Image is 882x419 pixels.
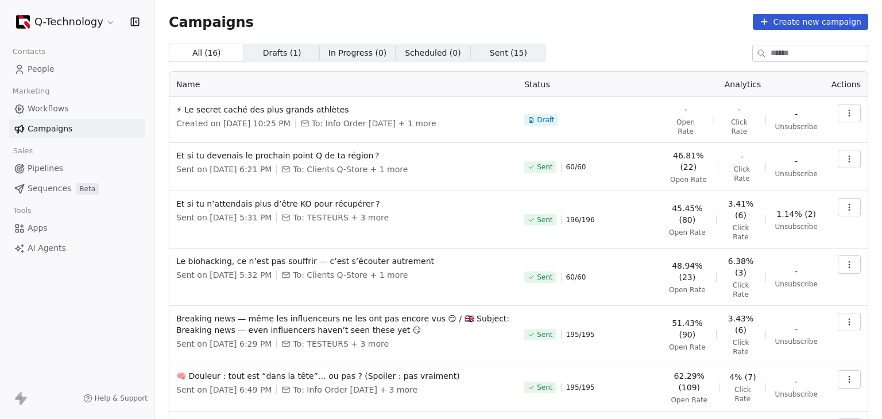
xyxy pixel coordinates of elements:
span: 60 / 60 [566,162,586,172]
span: Unsubscribe [775,337,818,346]
span: Unsubscribe [775,222,818,231]
span: Marketing [7,83,55,100]
span: Help & Support [95,394,148,403]
span: Draft [537,115,554,125]
a: SequencesBeta [9,179,145,198]
span: 3.41% (6) [725,198,756,221]
span: 46.81% (22) [668,150,709,173]
span: - [795,266,798,277]
span: 195 / 195 [566,383,595,392]
span: Sent ( 15 ) [490,47,527,59]
span: 6.38% (3) [725,255,756,278]
span: AI Agents [28,242,66,254]
span: Sent on [DATE] 6:29 PM [176,338,272,350]
span: Sent on [DATE] 6:49 PM [176,384,272,395]
span: Et si tu n’attendais plus d’être KO pour récupérer ? [176,198,510,209]
span: To: Clients Q-Store + 1 more [293,269,408,281]
span: Drafts ( 1 ) [263,47,301,59]
span: Open Rate [669,228,706,237]
img: Q-One_Noir-Grand.png [16,15,30,29]
span: In Progress ( 0 ) [328,47,387,59]
span: 62.29% (109) [668,370,710,393]
span: Sent [537,273,552,282]
span: Click Rate [729,385,756,404]
span: Campaigns [28,123,72,135]
span: 4% (7) [729,371,756,383]
span: To: TESTEURS + 3 more [293,212,389,223]
a: AI Agents [9,239,145,258]
span: Sent [537,383,552,392]
span: 🧠 Douleur : tout est “dans la tête”… ou pas ? (Spoiler : pas vraiment) [176,370,510,382]
span: - [795,376,798,387]
span: Click Rate [725,223,756,242]
span: Open Rate [669,285,706,294]
span: To: Info Order May 25 + 3 more [293,384,417,395]
span: Et si tu devenais le prochain point Q de ta région ? [176,150,510,161]
span: - [795,323,798,335]
span: People [28,63,55,75]
span: Sent [537,330,552,339]
span: Apps [28,222,48,234]
span: Click Rate [728,165,756,183]
span: Sent on [DATE] 5:31 PM [176,212,272,223]
span: 48.94% (23) [668,260,706,283]
span: 60 / 60 [566,273,586,282]
a: Apps [9,219,145,238]
th: Status [517,72,661,97]
span: Created on [DATE] 10:25 PM [176,118,291,129]
span: Sales [8,142,38,160]
span: 51.43% (90) [668,317,706,340]
span: Le biohacking, ce n’est pas souffrir — c’est s’écouter autrement [176,255,510,267]
span: - [795,108,798,120]
th: Analytics [661,72,825,97]
span: Unsubscribe [775,280,818,289]
span: - [738,104,741,115]
span: - [795,156,798,167]
span: Sent [537,162,552,172]
span: Open Rate [671,395,707,405]
span: - [684,104,687,115]
span: Sent [537,215,552,224]
span: Open Rate [668,118,703,136]
span: Open Rate [670,175,707,184]
span: Breaking news — même les influenceurs ne les ont pas encore vus 😏 / 🇬🇧 Subject: Breaking news — e... [176,313,510,336]
span: 195 / 195 [566,330,595,339]
a: Workflows [9,99,145,118]
th: Actions [825,72,868,97]
span: Q-Technology [34,14,103,29]
span: 196 / 196 [566,215,595,224]
span: To: TESTEURS + 3 more [293,338,389,350]
span: Unsubscribe [775,390,818,399]
button: Q-Technology [14,12,118,32]
span: Sequences [28,183,71,195]
span: 45.45% (80) [668,203,706,226]
span: To: Clients Q-Store + 1 more [293,164,408,175]
span: Beta [76,183,99,195]
span: Campaigns [169,14,254,30]
span: Contacts [7,43,51,60]
button: Create new campaign [753,14,868,30]
th: Name [169,72,517,97]
span: - [740,151,743,162]
span: Click Rate [722,118,756,136]
a: Campaigns [9,119,145,138]
span: Tools [8,202,36,219]
span: Click Rate [725,338,756,356]
span: 1.14% (2) [776,208,816,220]
span: Sent on [DATE] 5:32 PM [176,269,272,281]
span: Scheduled ( 0 ) [405,47,461,59]
span: Open Rate [669,343,706,352]
span: Unsubscribe [775,122,818,131]
span: Workflows [28,103,69,115]
a: Pipelines [9,159,145,178]
span: ⚡ Le secret caché des plus grands athlètes [176,104,510,115]
span: Pipelines [28,162,63,174]
a: People [9,60,145,79]
span: Click Rate [725,281,756,299]
span: To: Info Order May 25 + 1 more [312,118,436,129]
a: Help & Support [83,394,148,403]
span: 3.43% (6) [725,313,756,336]
span: Sent on [DATE] 6:21 PM [176,164,272,175]
span: Unsubscribe [775,169,818,179]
